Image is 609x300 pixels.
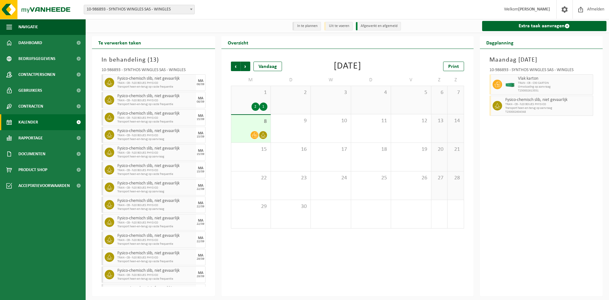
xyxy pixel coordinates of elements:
span: Transport heen-en-terug op vaste frequentie [117,172,194,176]
div: MA [198,149,203,153]
div: 29/09 [197,257,204,261]
span: 22 [234,175,267,182]
div: MA [198,131,203,135]
span: Volgende [241,62,250,71]
span: 25 [354,175,388,182]
span: 15 [234,146,267,153]
span: 4 [354,89,388,96]
div: 29/09 [197,275,204,278]
div: 22/09 [197,240,204,243]
span: Fysico-chemisch slib, niet gevaarlijk [117,146,194,151]
span: 10 [314,117,347,124]
div: MA [198,271,203,275]
span: TRAN - CB - h20 BOUES PHYSICO [117,116,194,120]
span: Bedrijfsgegevens [18,51,56,67]
span: 18 [354,146,388,153]
span: TRAN - CB - h20 BOUES PHYSICO [117,134,194,137]
div: MA [198,219,203,223]
span: Documenten [18,146,45,162]
span: 19 [394,146,428,153]
div: [DATE] [334,62,361,71]
span: TRAN - CB - C30 CARTON [518,81,592,85]
span: Transport heen-en-terug op aanvraag [117,207,194,211]
span: Print [448,64,459,69]
span: Fysico-chemisch slib, niet gevaarlijk [117,94,194,99]
span: TRAN - CB - h20 BOUES PHYSICO [117,238,194,242]
span: Vorige [231,62,240,71]
span: Vlak karton [518,76,592,81]
span: Product Shop [18,162,47,178]
span: 3 [314,89,347,96]
span: Fysico-chemisch slib, niet gevaarlijk [117,233,194,238]
div: 22/09 [197,223,204,226]
span: T250002613551 [518,89,592,93]
td: Z [448,74,464,86]
span: TRAN - CB - h20 BOUES PHYSICO [505,103,592,106]
span: Transport heen-en-terug op vaste frequentie [117,225,194,229]
span: Contracten [18,98,43,114]
strong: [PERSON_NAME] [518,7,550,12]
div: 15/09 [197,135,204,138]
span: Fysico-chemisch slib, niet gevaarlijk [117,268,194,273]
span: 23 [274,175,307,182]
span: TRAN - CB - h20 BOUES PHYSICO [117,273,194,277]
a: Print [443,62,464,71]
td: M [231,74,271,86]
h2: Dagplanning [480,36,520,49]
span: Contactpersonen [18,67,55,83]
span: 21 [451,146,460,153]
span: Kalender [18,114,38,130]
span: 8 [234,118,267,125]
span: 5 [394,89,428,96]
div: 08/09 [197,83,204,86]
span: Fysico-chemisch slib, niet gevaarlijk [117,163,194,169]
span: Omwisseling op aanvraag [518,85,592,89]
span: 7 [451,89,460,96]
img: HK-XC-30-GN-00 [505,82,515,87]
div: 15/09 [197,118,204,121]
span: 2 [274,89,307,96]
span: 26 [394,175,428,182]
span: 13 [435,117,444,124]
span: TRAN - CB - h20 BOUES PHYSICO [117,256,194,260]
div: MA [198,184,203,188]
li: Afgewerkt en afgemeld [356,22,401,30]
span: 24 [314,175,347,182]
span: T250002604348 [505,110,592,114]
span: Fysico-chemisch slib, niet gevaarlijk [505,97,592,103]
span: 12 [394,117,428,124]
span: Transport heen-en-terug op aanvraag [117,190,194,194]
span: 6 [435,89,444,96]
span: TRAN - CB - h20 BOUES PHYSICO [117,99,194,103]
div: Vandaag [253,62,282,71]
div: 15/09 [197,153,204,156]
div: MA [198,236,203,240]
span: 28 [451,175,460,182]
span: Fysico-chemisch slib, niet gevaarlijk [117,181,194,186]
span: Transport heen-en-terug op vaste frequentie [117,260,194,263]
div: MA [198,166,203,170]
span: 20 [435,146,444,153]
span: Fysico-chemisch slib, niet gevaarlijk [117,129,194,134]
span: TRAN - CB - h20 BOUES PHYSICO [117,221,194,225]
span: Transport heen-en-terug op vaste frequentie [117,277,194,281]
td: W [311,74,351,86]
div: 1 [259,103,267,111]
div: 08/09 [197,100,204,103]
span: Fysico-chemisch slib, niet gevaarlijk [117,198,194,203]
span: TRAN - CB - h20 BOUES PHYSICO [117,151,194,155]
span: 10-986893 - SYNTHOS WINGLES SAS - WINGLES [84,5,194,14]
span: Transport heen-en-terug op vaste frequentie [117,120,194,124]
span: Transport heen-en-terug op aanvraag [505,106,592,110]
span: 13 [150,57,157,63]
span: TRAN - CB - h20 BOUES PHYSICO [117,169,194,172]
div: 2 [252,103,259,111]
span: 16 [274,146,307,153]
span: 29 [234,203,267,210]
div: 22/09 [197,205,204,208]
span: 17 [314,146,347,153]
div: MA [198,201,203,205]
span: Transport heen-en-terug op aanvraag [117,155,194,159]
div: 22/09 [197,188,204,191]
